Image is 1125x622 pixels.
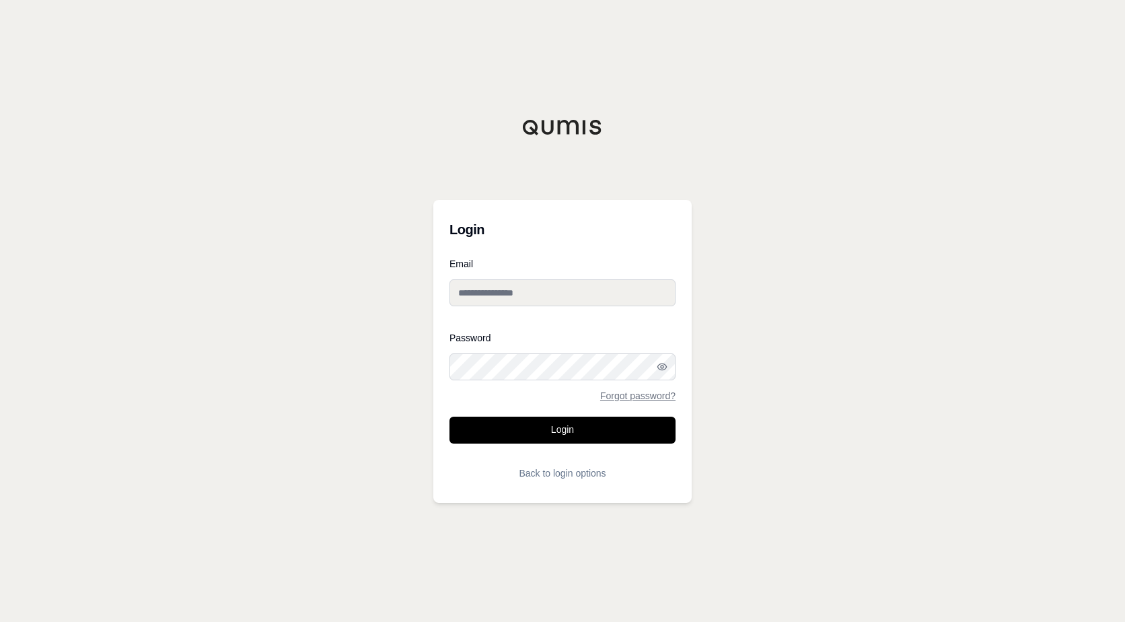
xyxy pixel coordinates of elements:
[600,391,676,401] a: Forgot password?
[449,259,676,269] label: Email
[449,460,676,487] button: Back to login options
[449,417,676,444] button: Login
[449,216,676,243] h3: Login
[522,119,603,135] img: Qumis
[449,333,676,343] label: Password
